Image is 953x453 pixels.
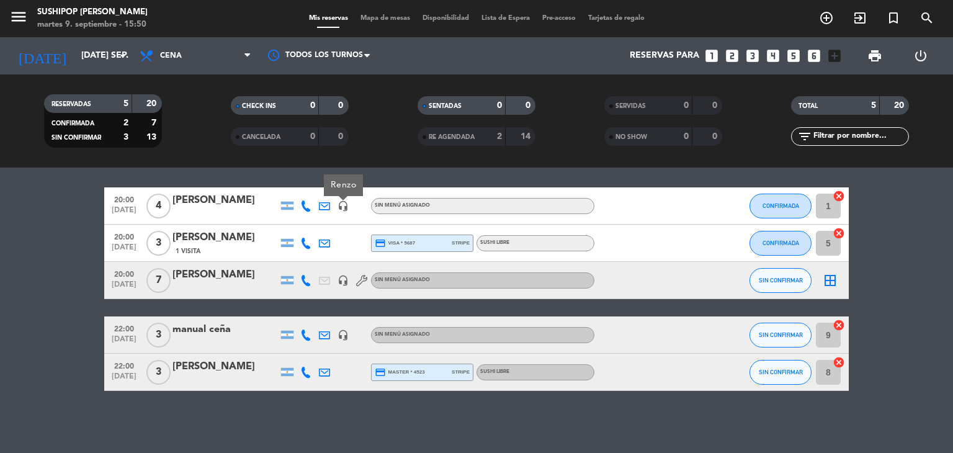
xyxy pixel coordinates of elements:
div: [PERSON_NAME] [172,192,278,209]
button: CONFIRMADA [749,194,812,218]
span: 20:00 [109,266,140,280]
span: master * 4523 [375,367,425,378]
span: SERVIDAS [615,103,646,109]
strong: 7 [151,119,159,127]
i: add_box [826,48,843,64]
i: cancel [833,319,845,331]
span: NO SHOW [615,134,647,140]
span: Tarjetas de regalo [582,15,651,22]
strong: 0 [684,132,689,141]
div: [PERSON_NAME] [172,267,278,283]
span: CANCELADA [242,134,280,140]
strong: 3 [123,133,128,141]
strong: 0 [526,101,533,110]
i: cancel [833,356,845,369]
i: looks_6 [806,48,822,64]
span: 20:00 [109,229,140,243]
span: RESERVADAS [51,101,91,107]
span: 22:00 [109,358,140,372]
i: cancel [833,227,845,240]
span: 1 Visita [176,246,200,256]
span: [DATE] [109,206,140,220]
span: SIN CONFIRMAR [51,135,101,141]
strong: 13 [146,133,159,141]
i: headset_mic [338,200,349,212]
strong: 0 [310,101,315,110]
span: SIN CONFIRMAR [759,331,803,338]
span: CONFIRMADA [763,240,799,246]
strong: 0 [338,132,346,141]
div: Sushipop [PERSON_NAME] [37,6,148,19]
span: visa * 5687 [375,238,415,249]
button: SIN CONFIRMAR [749,323,812,348]
span: 3 [146,231,171,256]
i: looks_3 [745,48,761,64]
i: search [919,11,934,25]
div: manual ceña [172,321,278,338]
span: 20:00 [109,192,140,206]
input: Filtrar por nombre... [812,130,908,143]
span: 22:00 [109,321,140,335]
i: looks_one [704,48,720,64]
i: looks_two [724,48,740,64]
i: looks_4 [765,48,781,64]
span: SENTADAS [429,103,462,109]
strong: 14 [521,132,533,141]
span: 4 [146,194,171,218]
span: Sin menú asignado [375,332,430,337]
span: stripe [452,368,470,376]
span: CONFIRMADA [51,120,94,127]
i: [DATE] [9,42,75,70]
span: Mapa de mesas [354,15,416,22]
span: Cena [160,52,182,60]
span: [DATE] [109,335,140,349]
i: headset_mic [338,275,349,286]
strong: 0 [338,101,346,110]
i: power_settings_new [913,48,928,63]
i: exit_to_app [852,11,867,25]
strong: 0 [310,132,315,141]
span: [DATE] [109,243,140,258]
span: Sin menú asignado [375,203,430,208]
span: print [867,48,882,63]
span: stripe [452,239,470,247]
span: Pre-acceso [536,15,582,22]
i: turned_in_not [886,11,901,25]
span: [DATE] [109,280,140,295]
span: TOTAL [799,103,818,109]
i: arrow_drop_down [115,48,130,63]
span: Mis reservas [303,15,354,22]
span: Disponibilidad [416,15,475,22]
button: SIN CONFIRMAR [749,360,812,385]
div: LOG OUT [898,37,944,74]
span: SIN CONFIRMAR [759,369,803,375]
i: add_circle_outline [819,11,834,25]
span: 7 [146,268,171,293]
strong: 0 [712,101,720,110]
span: Sin menú asignado [375,277,430,282]
i: credit_card [375,367,386,378]
i: credit_card [375,238,386,249]
span: 3 [146,360,171,385]
i: border_all [823,273,838,288]
span: 3 [146,323,171,348]
i: menu [9,7,28,26]
i: cancel [833,190,845,202]
strong: 2 [497,132,502,141]
button: SIN CONFIRMAR [749,268,812,293]
strong: 20 [146,99,159,108]
i: filter_list [797,129,812,144]
div: [PERSON_NAME] [172,359,278,375]
strong: 5 [123,99,128,108]
div: Renzo [324,174,363,196]
div: [PERSON_NAME] [172,230,278,246]
span: SUSHI LIBRE [480,240,509,245]
span: Reservas para [630,51,699,61]
span: RE AGENDADA [429,134,475,140]
span: CHECK INS [242,103,276,109]
span: CONFIRMADA [763,202,799,209]
i: looks_5 [785,48,802,64]
span: SUSHI LIBRE [480,369,509,374]
strong: 0 [684,101,689,110]
span: [DATE] [109,372,140,387]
